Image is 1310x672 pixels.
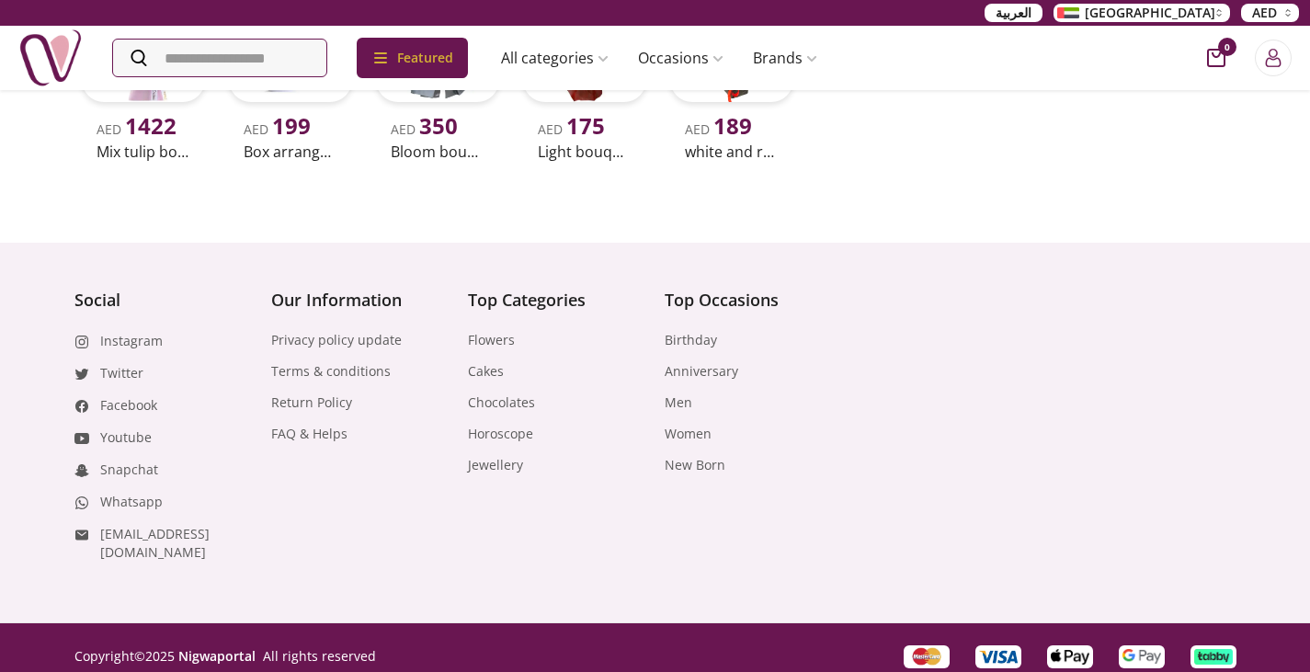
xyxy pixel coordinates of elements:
[1207,49,1225,67] button: cart-button
[357,38,468,78] div: Featured
[97,120,177,138] span: AED
[1255,40,1292,76] button: Login
[468,331,515,349] a: Flowers
[18,26,83,90] img: Nigwa-uae-gifts
[97,141,190,163] h2: Mix tulip bouquet
[1119,645,1165,668] div: payment-google-pay
[665,287,843,313] h4: Top Occasions
[1054,4,1230,22] button: [GEOGRAPHIC_DATA]
[975,645,1021,668] div: Visa
[271,331,402,349] a: Privacy policy update
[665,393,692,412] a: Men
[979,649,1018,665] img: Visa
[244,120,311,138] span: AED
[1252,4,1277,22] span: AED
[911,647,942,666] img: Master Card
[538,141,632,163] h2: Light bouquet
[419,110,458,141] span: 350
[1194,649,1233,665] img: payment-tabby
[244,141,337,163] h2: Box arrangement of [PERSON_NAME]
[391,141,484,163] h2: Bloom bouquet
[1057,7,1079,18] img: Arabic_dztd3n.png
[271,287,450,313] h4: Our Information
[100,332,163,350] a: Instagram
[1241,4,1299,22] button: AED
[100,396,157,415] a: Facebook
[271,425,347,443] a: FAQ & Helps
[100,461,158,479] a: Snapchat
[904,645,950,668] div: Master Card
[74,647,376,666] p: Copyright © 2025 All rights reserved
[468,425,533,443] a: Horoscope
[1051,649,1089,665] img: payment-apple-pay
[468,393,535,412] a: Chocolates
[685,120,752,138] span: AED
[665,331,717,349] a: Birthday
[391,120,458,138] span: AED
[100,525,253,562] a: [EMAIL_ADDRESS][DOMAIN_NAME]
[100,493,163,511] a: Whatsapp
[271,393,352,412] a: Return Policy
[1085,4,1215,22] span: [GEOGRAPHIC_DATA]
[665,362,738,381] a: Anniversary
[1047,645,1093,668] div: payment-apple-pay
[685,141,779,163] h2: white and red [PERSON_NAME]
[468,456,523,474] a: Jewellery
[566,110,605,141] span: 175
[1190,645,1236,668] div: payment-tabby
[665,456,725,474] a: New Born
[468,287,646,313] h4: Top Categories
[272,110,311,141] span: 199
[538,120,605,138] span: AED
[623,40,738,76] a: Occasions
[1218,38,1236,56] span: 0
[100,364,143,382] a: Twitter
[271,362,391,381] a: Terms & conditions
[1122,649,1161,665] img: payment-google-pay
[738,40,832,76] a: Brands
[468,362,504,381] a: Cakes
[665,425,712,443] a: Women
[100,428,152,447] a: Youtube
[486,40,623,76] a: All categories
[996,4,1031,22] span: العربية
[178,647,256,665] a: Nigwaportal
[713,110,752,141] span: 189
[74,287,253,313] h4: Social
[113,40,326,76] input: Search
[125,110,177,141] span: 1422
